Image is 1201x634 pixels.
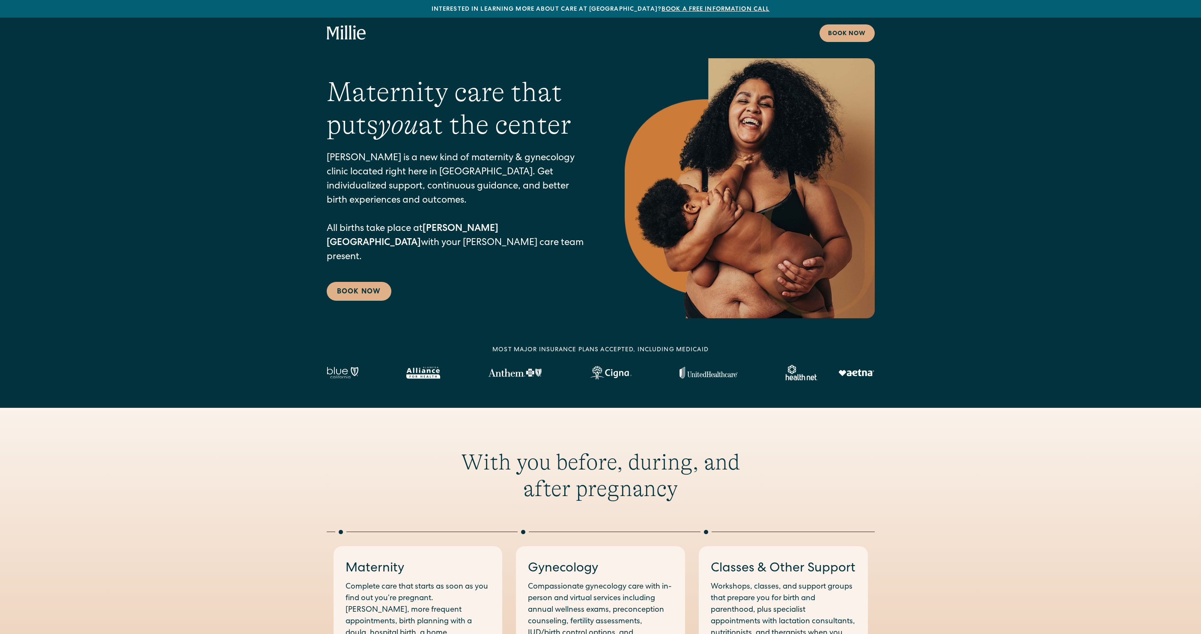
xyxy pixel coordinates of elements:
[662,6,769,12] a: Book a free information call
[327,367,358,379] img: Blue California logo
[711,560,856,578] h3: Classes & Other Support
[378,109,418,140] em: you
[346,560,491,578] h3: Maternity
[327,25,366,41] a: home
[590,366,632,380] img: Cigna logo
[838,369,874,376] img: Aetna logo
[820,24,875,42] a: Book now
[327,76,590,142] h1: Maternity care that puts at the center
[528,560,673,578] h3: Gynecology
[828,30,866,39] div: Book now
[327,282,391,301] a: Book Now
[327,152,590,265] p: [PERSON_NAME] is a new kind of maternity & gynecology clinic located right here in [GEOGRAPHIC_DA...
[786,365,818,380] img: Healthnet logo
[436,449,765,502] h2: With you before, during, and after pregnancy
[488,368,542,377] img: Anthem Logo
[406,367,440,379] img: Alameda Alliance logo
[492,346,709,355] div: MOST MAJOR INSURANCE PLANS ACCEPTED, INCLUDING MEDICAID
[625,58,875,318] img: Smiling mother with her baby in arms, celebrating body positivity and the nurturing bond of postp...
[679,367,738,379] img: United Healthcare logo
